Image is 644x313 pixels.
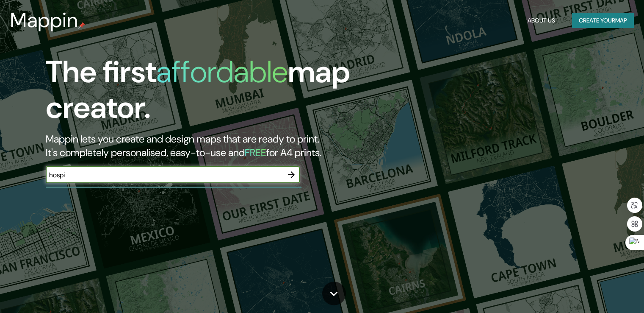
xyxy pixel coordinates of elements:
[10,8,78,32] h3: Mappin
[156,52,288,92] h1: affordable
[572,13,634,28] button: Create yourmap
[245,146,266,159] h5: FREE
[78,22,85,29] img: mappin-pin
[524,13,558,28] button: About Us
[569,280,635,304] iframe: Help widget launcher
[46,170,283,180] input: Choose your favourite place
[46,132,368,159] h2: Mappin lets you create and design maps that are ready to print. It's completely personalised, eas...
[46,54,368,132] h1: The first map creator.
